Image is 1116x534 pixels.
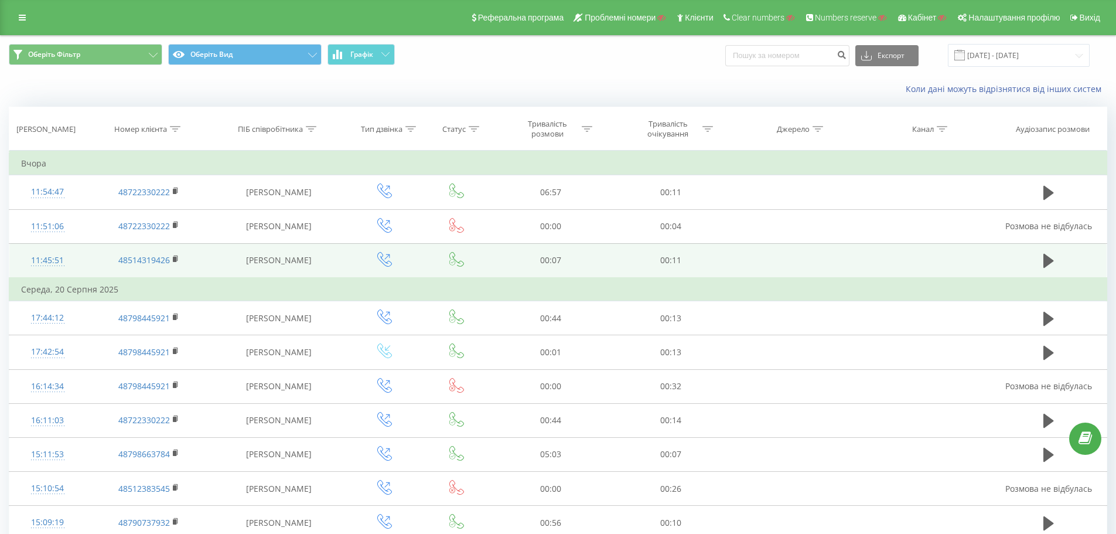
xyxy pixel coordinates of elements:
span: Проблемні номери [585,13,656,22]
div: 17:42:54 [21,341,74,363]
td: 00:04 [611,209,731,243]
div: 15:10:54 [21,477,74,500]
td: 00:44 [490,403,610,437]
a: Коли дані можуть відрізнятися вiд інших систем [906,83,1107,94]
td: [PERSON_NAME] [211,403,346,437]
td: 00:00 [490,209,610,243]
td: 00:00 [490,472,610,506]
button: Оберіть Фільтр [9,44,162,65]
td: [PERSON_NAME] [211,335,346,369]
div: 11:51:06 [21,215,74,238]
td: [PERSON_NAME] [211,437,346,471]
td: [PERSON_NAME] [211,175,346,209]
td: [PERSON_NAME] [211,369,346,403]
span: Кабінет [908,13,937,22]
button: Оберіть Вид [168,44,322,65]
div: [PERSON_NAME] [16,124,76,134]
div: Статус [442,124,466,134]
td: 00:07 [611,437,731,471]
td: [PERSON_NAME] [211,209,346,243]
td: [PERSON_NAME] [211,472,346,506]
div: Джерело [777,124,810,134]
td: 00:13 [611,335,731,369]
a: 48512383545 [118,483,170,494]
div: Аудіозапис розмови [1016,124,1090,134]
td: 00:11 [611,175,731,209]
td: 00:44 [490,301,610,335]
td: 00:01 [490,335,610,369]
div: Канал [912,124,934,134]
span: Клієнти [685,13,714,22]
div: 15:11:53 [21,443,74,466]
button: Графік [327,44,395,65]
a: 48722330222 [118,414,170,426]
a: 48798445921 [118,312,170,324]
span: Розмова не відбулась [1005,483,1092,494]
span: Реферальна програма [478,13,564,22]
span: Numbers reserve [815,13,876,22]
div: 11:45:51 [21,249,74,272]
td: 05:03 [490,437,610,471]
td: 00:11 [611,243,731,278]
td: 00:26 [611,472,731,506]
div: 17:44:12 [21,307,74,329]
td: Середа, 20 Серпня 2025 [9,278,1107,301]
span: Clear numbers [732,13,784,22]
td: 00:32 [611,369,731,403]
a: 48790737932 [118,517,170,528]
span: Оберіть Фільтр [28,50,80,59]
span: Вихід [1080,13,1100,22]
td: 00:07 [490,243,610,278]
div: Тривалість очікування [637,119,699,139]
div: 16:11:03 [21,409,74,432]
span: Розмова не відбулась [1005,220,1092,232]
a: 48514319426 [118,254,170,266]
td: [PERSON_NAME] [211,301,346,335]
td: 00:13 [611,301,731,335]
span: Налаштування профілю [968,13,1060,22]
span: Розмова не відбулась [1005,380,1092,392]
span: Графік [350,50,373,59]
a: 48722330222 [118,220,170,232]
td: Вчора [9,152,1107,175]
button: Експорт [855,45,919,66]
a: 48798663784 [118,448,170,460]
div: ПІБ співробітника [238,124,303,134]
td: 00:14 [611,403,731,437]
a: 48798445921 [118,346,170,358]
div: 11:54:47 [21,181,74,203]
input: Пошук за номером [725,45,849,66]
a: 48722330222 [118,186,170,198]
a: 48798445921 [118,380,170,392]
td: [PERSON_NAME] [211,243,346,278]
div: 15:09:19 [21,511,74,534]
div: 16:14:34 [21,375,74,398]
div: Номер клієнта [114,124,167,134]
td: 06:57 [490,175,610,209]
div: Тривалість розмови [516,119,579,139]
div: Тип дзвінка [361,124,402,134]
td: 00:00 [490,369,610,403]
